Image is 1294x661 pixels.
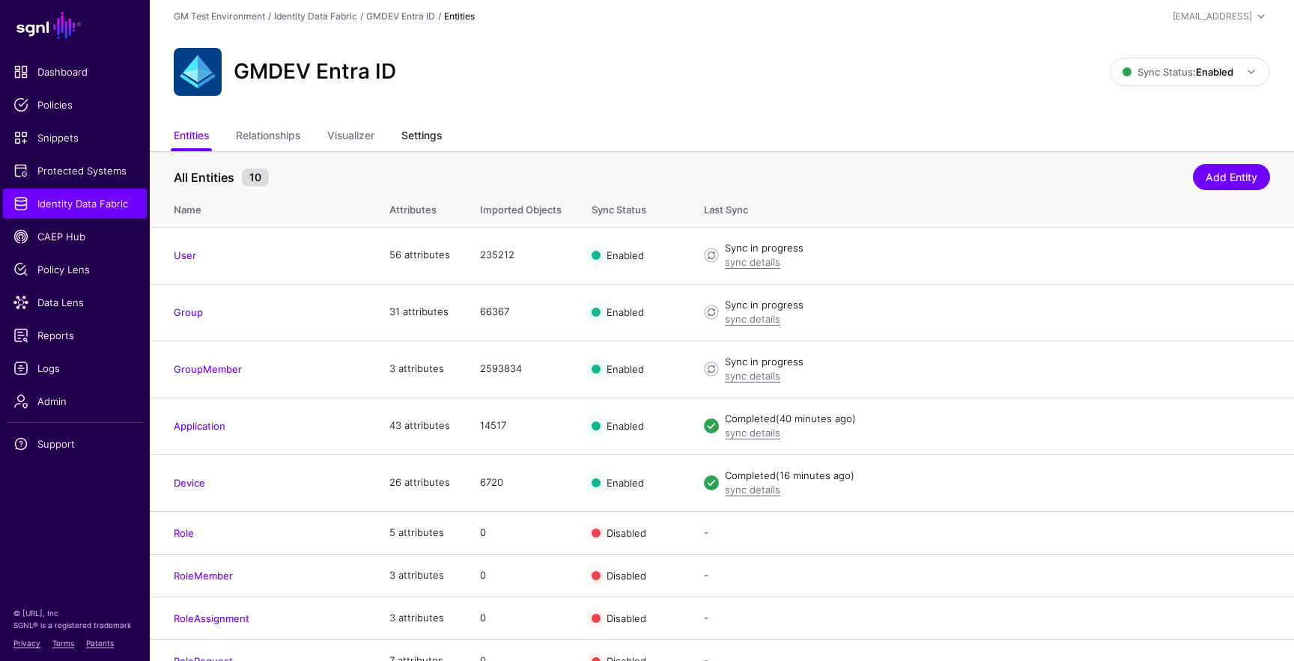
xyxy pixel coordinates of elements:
a: Add Entity [1193,164,1270,190]
span: Identity Data Fabric [13,196,136,211]
a: Relationships [236,123,300,151]
td: 66367 [465,284,577,341]
a: Application [174,420,225,432]
span: Support [13,436,136,451]
td: 56 attributes [374,227,465,284]
a: sync details [725,256,780,268]
a: sync details [725,484,780,496]
th: Sync Status [577,188,689,227]
a: Logs [3,353,147,383]
span: Enabled [607,249,644,261]
th: Imported Objects [465,188,577,227]
a: Settings [401,123,442,151]
span: Policy Lens [13,262,136,277]
small: 10 [242,168,269,186]
div: Completed (40 minutes ago) [725,412,1270,427]
app-datasources-item-entities-syncstatus: - [704,612,708,624]
span: All Entities [170,168,238,186]
span: CAEP Hub [13,229,136,244]
h2: GMDEV Entra ID [234,59,396,85]
td: 0 [465,554,577,597]
a: Snippets [3,123,147,153]
div: Sync in progress [725,241,1270,256]
td: 2593834 [465,341,577,397]
td: 5 attributes [374,511,465,554]
td: 235212 [465,227,577,284]
span: Disabled [607,612,646,624]
a: User [174,249,196,261]
a: GMDEV Entra ID [366,10,435,22]
div: Sync in progress [725,355,1270,370]
td: 14517 [465,397,577,454]
a: Patents [86,639,114,648]
app-datasources-item-entities-syncstatus: - [704,569,708,581]
img: svg+xml;base64,PHN2ZyB3aWR0aD0iNjQiIGhlaWdodD0iNjQiIHZpZXdCb3g9IjAgMCA2NCA2NCIgZmlsbD0ibm9uZSIgeG... [174,48,222,96]
th: Last Sync [689,188,1294,227]
a: Reports [3,320,147,350]
a: Terms [52,639,74,648]
td: 6720 [465,454,577,511]
a: Role [174,527,194,539]
td: 0 [465,597,577,639]
a: Dashboard [3,57,147,87]
td: 3 attributes [374,554,465,597]
span: Disabled [607,569,646,581]
app-datasources-item-entities-syncstatus: - [704,526,708,538]
a: Admin [3,386,147,416]
a: Identity Data Fabric [3,189,147,219]
span: Enabled [607,306,644,318]
div: / [265,10,274,23]
a: GM Test Environment [174,10,265,22]
a: Policy Lens [3,255,147,284]
th: Name [150,188,374,227]
span: Policies [13,97,136,112]
a: Entities [174,123,209,151]
td: 3 attributes [374,341,465,397]
td: 0 [465,511,577,554]
th: Attributes [374,188,465,227]
span: Snippets [13,130,136,145]
a: RoleAssignment [174,612,249,624]
span: Dashboard [13,64,136,79]
span: Sync Status: [1123,66,1233,78]
a: Privacy [13,639,40,648]
td: 31 attributes [374,284,465,341]
strong: Entities [444,10,475,22]
div: Completed (16 minutes ago) [725,469,1270,484]
a: GroupMember [174,363,242,375]
a: RoleMember [174,570,233,582]
a: Protected Systems [3,156,147,186]
div: Sync in progress [725,298,1270,313]
div: [EMAIL_ADDRESS] [1173,10,1252,23]
span: Data Lens [13,295,136,310]
a: Device [174,477,205,489]
span: Disabled [607,526,646,538]
a: sync details [725,427,780,439]
a: Data Lens [3,287,147,317]
span: Admin [13,394,136,409]
td: 3 attributes [374,597,465,639]
span: Logs [13,361,136,376]
td: 43 attributes [374,397,465,454]
p: SGNL® is a registered trademark [13,619,136,631]
span: Enabled [607,477,644,489]
a: Identity Data Fabric [274,10,357,22]
a: CAEP Hub [3,222,147,252]
span: Enabled [607,420,644,432]
strong: Enabled [1196,66,1233,78]
span: Reports [13,328,136,343]
p: © [URL], Inc [13,607,136,619]
div: / [357,10,366,23]
a: Policies [3,90,147,120]
a: sync details [725,370,780,382]
div: / [435,10,444,23]
a: sync details [725,313,780,325]
a: SGNL [9,9,141,42]
span: Protected Systems [13,163,136,178]
a: Group [174,306,203,318]
td: 26 attributes [374,454,465,511]
span: Enabled [607,363,644,375]
a: Visualizer [327,123,374,151]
